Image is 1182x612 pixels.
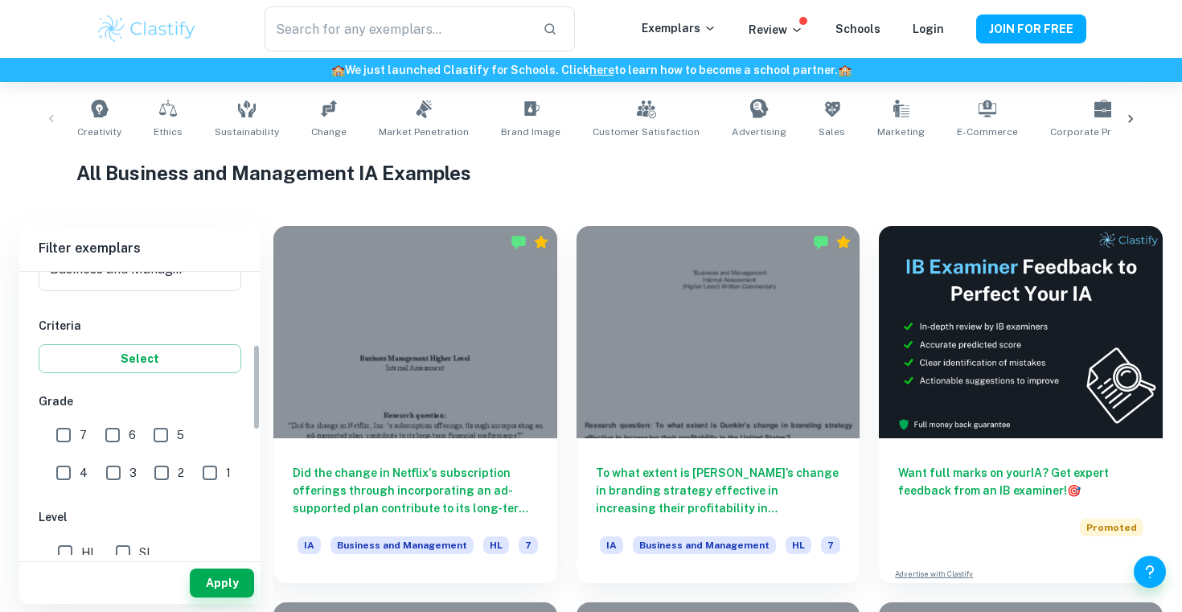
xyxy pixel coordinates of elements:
[331,64,345,76] span: 🏫
[129,426,136,444] span: 6
[589,64,614,76] a: here
[379,125,469,139] span: Market Penetration
[80,426,87,444] span: 7
[39,344,241,373] button: Select
[39,392,241,410] h6: Grade
[139,544,153,561] span: SL
[633,536,776,554] span: Business and Management
[1134,556,1166,588] button: Help and Feedback
[330,536,474,554] span: Business and Management
[749,21,803,39] p: Review
[913,23,944,35] a: Login
[821,536,840,554] span: 7
[77,125,121,139] span: Creativity
[311,125,347,139] span: Change
[835,23,880,35] a: Schools
[39,508,241,526] h6: Level
[819,125,845,139] span: Sales
[642,19,716,37] p: Exemplars
[129,464,137,482] span: 3
[838,64,852,76] span: 🏫
[879,226,1163,438] img: Thumbnail
[3,61,1179,79] h6: We just launched Clastify for Schools. Click to learn how to become a school partner.
[298,536,321,554] span: IA
[215,125,279,139] span: Sustainability
[177,426,184,444] span: 5
[976,14,1086,43] button: JOIN FOR FREE
[265,6,530,51] input: Search for any exemplars...
[80,464,88,482] span: 4
[178,464,184,482] span: 2
[501,125,560,139] span: Brand Image
[877,125,925,139] span: Marketing
[76,158,1106,187] h1: All Business and Management IA Examples
[593,125,700,139] span: Customer Satisfaction
[957,125,1018,139] span: E-commerce
[226,464,231,482] span: 1
[600,536,623,554] span: IA
[96,13,198,45] img: Clastify logo
[19,226,261,271] h6: Filter exemplars
[1050,125,1157,139] span: Corporate Profitability
[813,234,829,250] img: Marked
[835,234,852,250] div: Premium
[596,464,841,517] h6: To what extent is [PERSON_NAME]’s change in branding strategy effective in increasing their profi...
[190,569,254,598] button: Apply
[273,226,557,583] a: Did the change in Netflix's subscription offerings through incorporating an ad-supported plan con...
[293,464,538,517] h6: Did the change in Netflix's subscription offerings through incorporating an ad-supported plan con...
[154,125,183,139] span: Ethics
[511,234,527,250] img: Marked
[483,536,509,554] span: HL
[732,125,786,139] span: Advertising
[39,317,241,335] h6: Criteria
[786,536,811,554] span: HL
[1067,484,1081,497] span: 🎯
[577,226,860,583] a: To what extent is [PERSON_NAME]’s change in branding strategy effective in increasing their profi...
[879,226,1163,583] a: Want full marks on yourIA? Get expert feedback from an IB examiner!PromotedAdvertise with Clastify
[1080,519,1143,536] span: Promoted
[898,464,1143,499] h6: Want full marks on your IA ? Get expert feedback from an IB examiner!
[533,234,549,250] div: Premium
[81,544,96,561] span: HL
[895,569,973,580] a: Advertise with Clastify
[519,536,538,554] span: 7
